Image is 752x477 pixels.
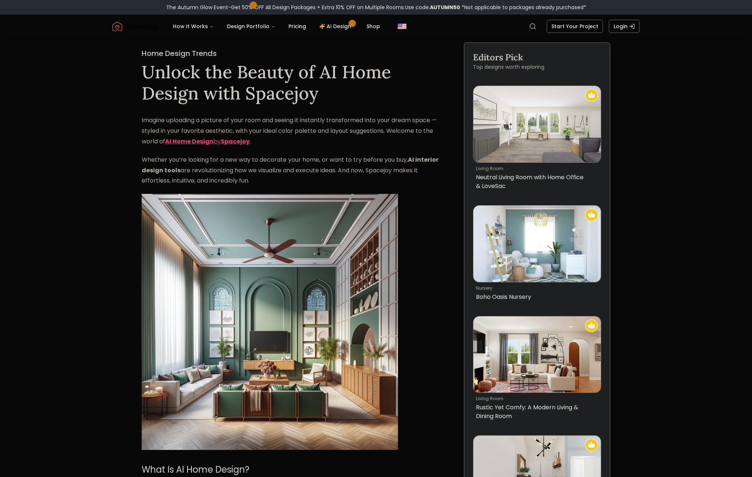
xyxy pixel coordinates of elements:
button: Design Portfolio [221,19,281,34]
a: Neutral Living Room with Home Office & LoveSacRecommended Spacejoy Design - Neutral Living Room w... [473,86,601,194]
img: Neutral Living Room with Home Office & LoveSac [473,86,601,162]
img: Spacejoy Logo [112,19,158,34]
span: Use code: [405,4,460,11]
img: United States [398,22,406,31]
img: Recommended Spacejoy Design - Entryway Mid-Century Modern with Stylish Lighting [585,439,598,451]
h2: Home Design Trends [142,48,445,59]
b: AUTUMN50 [430,4,460,11]
a: Pricing [283,19,312,34]
p: Top designs worth exploring [473,63,601,71]
img: AI Living Room Design Spacejoy [142,194,398,450]
a: Rustic Yet Comfy: A Modern Living & Dining RoomRecommended Spacejoy Design - Rustic Yet Comfy: A ... [473,316,601,424]
img: Rustic Yet Comfy: A Modern Living & Dining Room [473,316,601,393]
nav: Global [112,15,640,38]
span: *Not applicable to packages already purchased* [460,4,586,11]
img: Recommended Spacejoy Design - Neutral Living Room with Home Office & LoveSac [585,89,598,102]
a: Start Your Project [547,20,603,33]
div: The Autumn Glow Event-Get 50% OFF All Design Packages + Extra 10% OFF on Multiple Rooms. [166,4,586,11]
a: Boho Oasis NurseryRecommended Spacejoy Design - Boho Oasis NurserynurseryBoho Oasis Nursery [473,205,601,304]
h1: Unlock the Beauty of AI Home Design with Spacejoy [142,61,445,104]
a: AI Design [313,19,359,34]
a: Shop [361,19,386,34]
p: Imagine uploading a picture of your room and seeing it instantly transformed into your dream spac... [142,115,445,147]
strong: AI interior design tools [142,155,439,174]
strong: Spacejoy [221,137,250,146]
p: Whether you’re looking for a new way to decorate your home, or want to try before you buy, are re... [142,155,445,186]
p: nursery [476,285,595,291]
p: Rustic Yet Comfy: A Modern Living & Dining Room [476,403,595,421]
p: living room [476,396,595,402]
img: Recommended Spacejoy Design - Rustic Yet Comfy: A Modern Living & Dining Room [585,319,598,332]
p: Neutral Living Room with Home Office & LoveSac [476,173,595,191]
img: Recommended Spacejoy Design - Boho Oasis Nursery [585,209,598,221]
img: Boho Oasis Nursery [473,206,601,282]
a: Login [609,20,640,33]
p: living room [476,166,595,172]
h3: Editors Pick [473,52,601,63]
p: Boho Oasis Nursery [476,293,595,301]
strong: AI Home Design [165,137,213,146]
a: AI Home DesignbySpacejoy [165,137,250,146]
nav: Main [167,19,386,34]
button: How It Works [167,19,220,34]
a: Spacejoy [112,19,158,34]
